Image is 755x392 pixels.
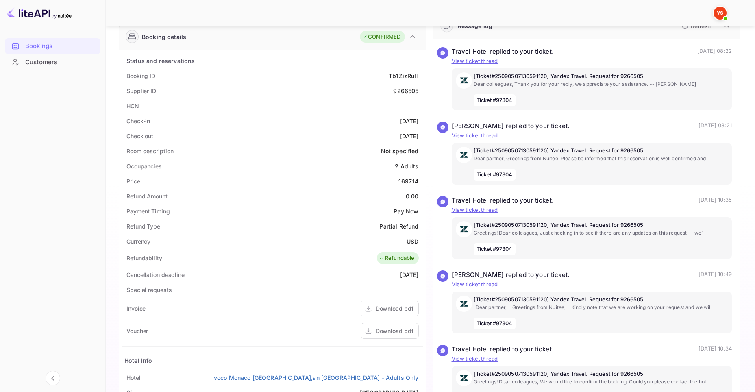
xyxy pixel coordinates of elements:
div: Pay Now [394,207,418,216]
p: [DATE] 10:49 [698,270,732,280]
div: Booking details [142,33,186,41]
div: Refund Amount [126,192,168,200]
div: Tb1ZizRuH [389,72,418,80]
p: [DATE] 10:34 [698,345,732,354]
div: Invoice [126,304,146,313]
p: [Ticket#25090507130591120] Yandex Travel. Request for 9266505 [474,72,728,81]
div: Partial Refund [379,222,418,231]
div: 2 Adults [395,162,418,170]
div: Hotel [126,373,141,382]
img: AwvSTEc2VUhQAAAAAElFTkSuQmCC [456,370,472,386]
div: Download pdf [376,327,413,335]
a: voco Monaco [GEOGRAPHIC_DATA],an [GEOGRAPHIC_DATA] - Adults Only [214,373,419,382]
p: [Ticket#25090507130591120] Yandex Travel. Request for 9266505 [474,221,728,229]
img: AwvSTEc2VUhQAAAAAElFTkSuQmCC [456,221,472,237]
div: Check-in [126,117,150,125]
img: AwvSTEc2VUhQAAAAAElFTkSuQmCC [456,72,472,89]
div: Download pdf [376,304,413,313]
a: Customers [5,54,100,70]
div: Voucher [126,327,148,335]
span: Ticket #97304 [474,318,516,330]
div: [DATE] [400,132,419,140]
p: View ticket thread [452,132,732,140]
div: Bookings [25,41,96,51]
p: _Dear partner,_ _Greetings from Nuitee,_ _Kindly note that we are working on your request and we wil [474,304,728,311]
p: Greetings! Dear colleagues, We would like to confirm the booking. Could you please contact the hot [474,378,728,385]
div: [DATE] [400,117,419,125]
div: Occupancies [126,162,162,170]
p: View ticket thread [452,57,732,65]
p: View ticket thread [452,355,732,363]
div: Special requests [126,285,172,294]
div: Price [126,177,140,185]
div: Payment Timing [126,207,170,216]
p: [Ticket#25090507130591120] Yandex Travel. Request for 9266505 [474,296,728,304]
div: 1697.14 [398,177,418,185]
div: Room description [126,147,173,155]
p: [DATE] 08:21 [698,122,732,131]
p: [DATE] 10:35 [698,196,732,205]
div: Status and reservations [126,57,195,65]
div: Refundable [379,254,415,262]
div: Travel Hotel replied to your ticket. [452,196,554,205]
p: View ticket thread [452,206,732,214]
div: Refundability [126,254,162,262]
div: Not specified [381,147,419,155]
p: [Ticket#25090507130591120] Yandex Travel. Request for 9266505 [474,370,728,378]
div: CONFIRMED [362,33,400,41]
div: [DATE] [400,270,419,279]
span: Ticket #97304 [474,243,516,255]
div: Supplier ID [126,87,156,95]
div: Customers [25,58,96,67]
div: 9266505 [393,87,418,95]
img: AwvSTEc2VUhQAAAAAElFTkSuQmCC [456,147,472,163]
div: Booking ID [126,72,155,80]
img: Yandex Support [714,7,727,20]
div: Currency [126,237,150,246]
img: AwvSTEc2VUhQAAAAAElFTkSuQmCC [456,296,472,312]
p: View ticket thread [452,281,732,289]
span: Ticket #97304 [474,94,516,107]
p: [Ticket#25090507130591120] Yandex Travel. Request for 9266505 [474,147,728,155]
span: Ticket #97304 [474,169,516,181]
div: HCN [126,102,139,110]
button: Collapse navigation [46,371,60,385]
img: LiteAPI logo [7,7,72,20]
div: Travel Hotel replied to your ticket. [452,47,554,57]
p: Dear colleagues, Thank you for your reply, we appreciate your assistance. -- [PERSON_NAME] [474,81,728,88]
div: Refund Type [126,222,160,231]
div: Cancellation deadline [126,270,185,279]
div: 0.00 [406,192,419,200]
p: Greetings! Dear colleagues, Just checking in to see if there are any updates on this request — we’ [474,229,728,237]
div: USD [407,237,418,246]
div: Hotel Info [124,356,152,365]
div: Bookings [5,38,100,54]
div: Travel Hotel replied to your ticket. [452,345,554,354]
div: Check out [126,132,153,140]
p: [DATE] 08:22 [697,47,732,57]
a: Bookings [5,38,100,53]
div: [PERSON_NAME] replied to your ticket. [452,270,570,280]
div: [PERSON_NAME] replied to your ticket. [452,122,570,131]
p: Dear partner, Greetings from Nuitee! Please be informed that this reservation is well confirmed and [474,155,728,162]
